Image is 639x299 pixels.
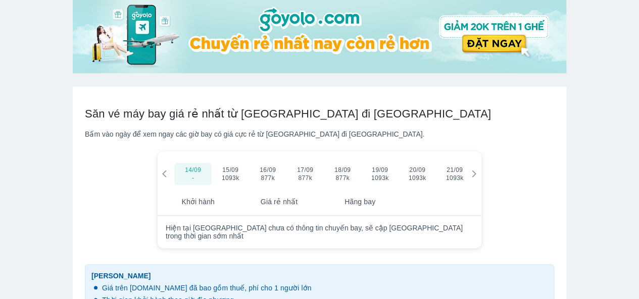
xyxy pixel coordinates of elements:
span: 877k [292,174,318,182]
th: Giá rẻ nhất [238,189,319,216]
table: simple table [158,189,481,248]
span: 18/09 [334,166,351,174]
span: 1093k [441,174,468,182]
span: 877k [255,174,281,182]
span: 19/09 [372,166,388,174]
span: 877k [329,174,356,182]
th: Hãng bay [320,189,401,216]
span: 1093k [404,174,430,182]
span: 1093k [217,174,243,182]
div: Hiện tại [GEOGRAPHIC_DATA] chưa có thông tin chuyến bay, sẽ cập [GEOGRAPHIC_DATA] trong thời gian... [166,224,473,240]
span: 14/09 [185,166,201,174]
span: 1093k [367,174,393,182]
span: 16/09 [260,166,276,174]
span: 20/09 [409,166,425,174]
span: 21/09 [447,166,463,174]
th: Khởi hành [158,189,238,216]
span: 15/09 [222,166,238,174]
div: Bấm vào ngày để xem ngay các giờ bay có giá cực rẻ từ [GEOGRAPHIC_DATA] đi [GEOGRAPHIC_DATA]. [85,129,554,139]
span: 17/09 [297,166,313,174]
h2: Săn vé máy bay giá rẻ nhất từ [GEOGRAPHIC_DATA] đi [GEOGRAPHIC_DATA] [85,107,554,121]
span: - [180,174,206,182]
p: Giá trên [DOMAIN_NAME] đã bao gồm thuế, phí cho 1 người lớn [102,283,548,293]
span: [PERSON_NAME] [91,271,548,281]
